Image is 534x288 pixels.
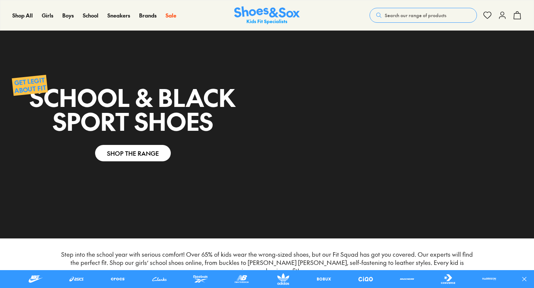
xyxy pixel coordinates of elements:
[42,12,53,19] a: Girls
[12,12,33,19] a: Shop All
[60,250,474,275] p: Step into the school year with serious comfort! Over 65% of kids wear the wrong-sized shoes, but ...
[234,6,300,25] img: SNS_Logo_Responsive.svg
[62,12,74,19] a: Boys
[234,6,300,25] a: Shoes & Sox
[107,12,130,19] a: Sneakers
[370,8,477,23] button: Search our range of products
[385,12,446,19] span: Search our range of products
[166,12,176,19] a: Sale
[83,12,98,19] a: School
[139,12,157,19] a: Brands
[95,145,171,161] a: SHOP THE RANGE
